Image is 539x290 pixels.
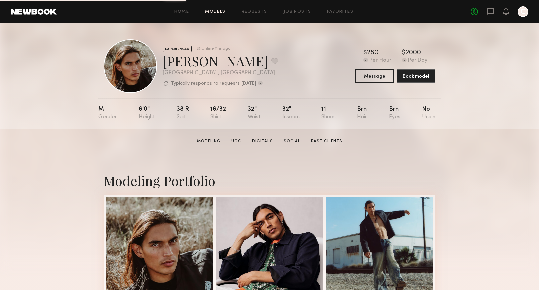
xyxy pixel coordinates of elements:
[210,106,226,120] div: 16/32
[281,138,303,144] a: Social
[104,172,435,189] div: Modeling Portfolio
[249,138,276,144] a: Digitals
[242,10,267,14] a: Requests
[402,50,406,56] div: $
[367,50,379,56] div: 280
[171,81,240,86] p: Typically responds to requests
[201,47,230,51] div: Online 11hr ago
[327,10,353,14] a: Favorites
[284,10,311,14] a: Job Posts
[163,52,278,70] div: [PERSON_NAME]
[98,106,117,120] div: M
[194,138,223,144] a: Modeling
[248,106,260,120] div: 32"
[282,106,300,120] div: 32"
[406,50,421,56] div: 2000
[163,46,192,52] div: EXPERIENCED
[205,10,225,14] a: Models
[241,81,256,86] b: [DATE]
[363,50,367,56] div: $
[355,69,394,83] button: Message
[139,106,155,120] div: 6'0"
[357,106,367,120] div: Brn
[174,10,189,14] a: Home
[308,138,345,144] a: Past Clients
[321,106,336,120] div: 11
[369,58,391,64] div: Per Hour
[229,138,244,144] a: UGC
[397,69,435,83] button: Book model
[518,6,528,17] a: C
[163,70,278,76] div: [GEOGRAPHIC_DATA] , [GEOGRAPHIC_DATA]
[177,106,189,120] div: 38 r
[408,58,427,64] div: Per Day
[389,106,400,120] div: Brn
[422,106,435,120] div: No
